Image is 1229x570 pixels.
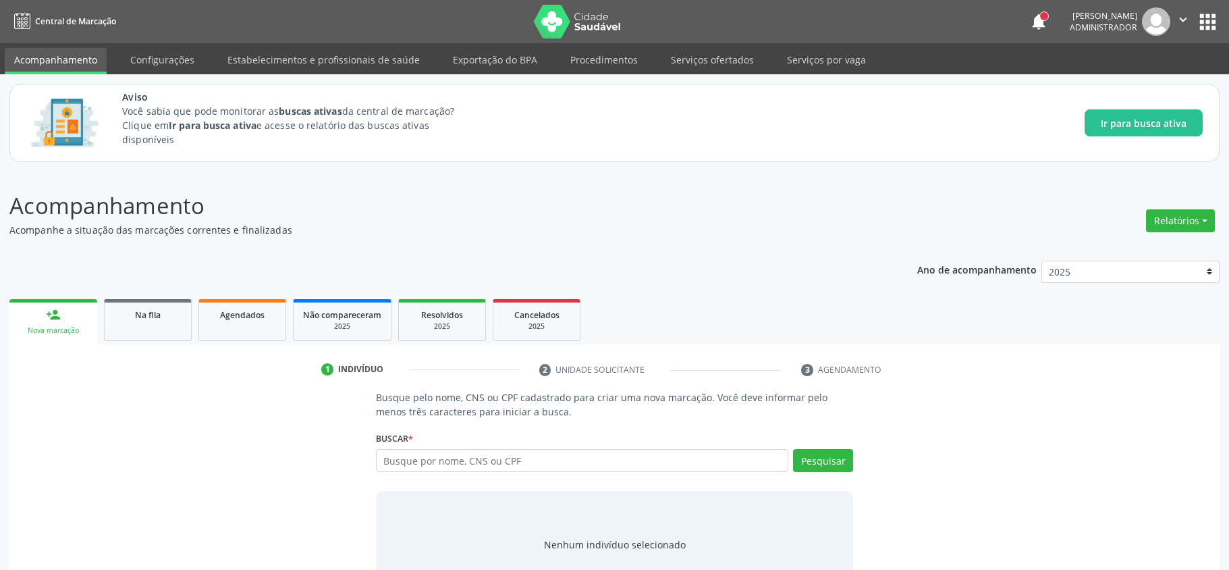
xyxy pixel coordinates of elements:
input: Busque por nome, CNS ou CPF [376,449,788,472]
div: 2025 [408,321,476,332]
strong: buscas ativas [279,105,342,118]
div: 2025 [303,321,381,332]
p: Acompanhe a situação das marcações correntes e finalizadas [9,223,856,237]
button:  [1170,7,1196,36]
span: Cancelados [514,309,559,321]
div: 1 [321,363,333,375]
a: Serviços ofertados [661,48,763,72]
a: Estabelecimentos e profissionais de saúde [218,48,429,72]
span: Administrador [1070,22,1137,33]
div: 2025 [503,321,570,332]
button: Relatórios [1146,209,1215,232]
span: Resolvidos [421,309,463,321]
strong: Ir para busca ativa [169,119,256,132]
button: Ir para busca ativa [1085,109,1203,136]
div: person_add [46,307,61,322]
a: Acompanhamento [5,48,107,74]
div: Nenhum indivíduo selecionado [544,538,686,552]
label: Buscar [376,428,413,449]
button: notifications [1029,12,1048,31]
span: Central de Marcação [35,16,116,27]
p: Acompanhamento [9,189,856,223]
a: Configurações [121,48,204,72]
p: Você sabia que pode monitorar as da central de marcação? Clique em e acesse o relatório das busca... [122,104,479,147]
img: Imagem de CalloutCard [26,93,103,153]
a: Exportação do BPA [443,48,547,72]
p: Ano de acompanhamento [917,261,1037,278]
span: Agendados [220,309,265,321]
div: Indivíduo [338,363,383,375]
a: Central de Marcação [9,10,116,32]
i:  [1176,12,1191,27]
div: [PERSON_NAME] [1070,10,1137,22]
a: Serviços por vaga [777,48,875,72]
span: Na fila [135,309,161,321]
button: Pesquisar [793,449,853,472]
div: Nova marcação [19,326,88,336]
span: Aviso [122,90,479,104]
button: apps [1196,10,1220,34]
span: Não compareceram [303,309,381,321]
a: Procedimentos [561,48,647,72]
p: Busque pelo nome, CNS ou CPF cadastrado para criar uma nova marcação. Você deve informar pelo men... [376,390,853,419]
span: Ir para busca ativa [1101,116,1186,130]
img: img [1142,7,1170,36]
